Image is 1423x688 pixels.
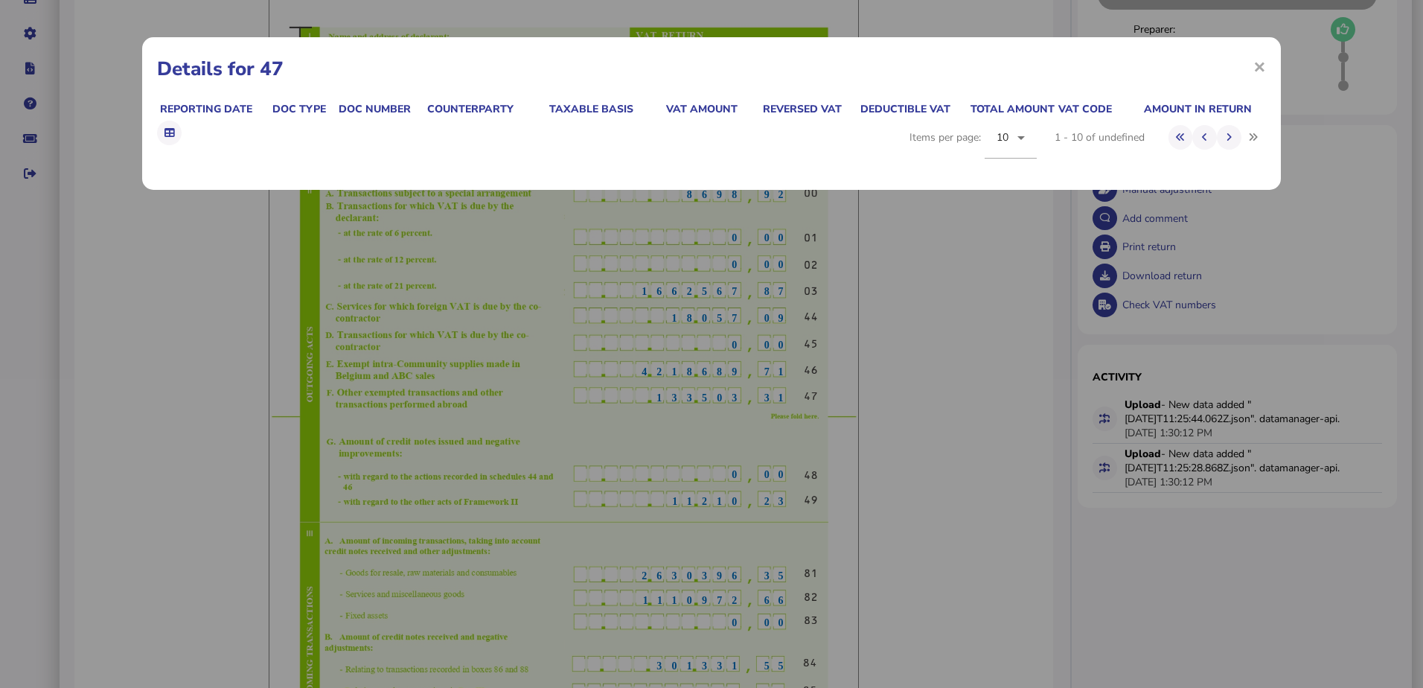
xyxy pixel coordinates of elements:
[954,102,1055,116] div: Total amount
[157,56,1266,82] h1: Details for 47
[533,102,633,116] div: Taxable basis
[1253,52,1266,80] span: ×
[157,121,182,145] button: Export table data to Excel
[1125,102,1252,116] div: Amount in return
[909,117,1037,175] div: Items per page:
[269,101,336,117] th: Doc type
[741,102,842,116] div: Reversed VAT
[1192,125,1217,150] button: Previous page
[1241,125,1266,150] button: Last page
[336,101,424,117] th: Doc number
[637,102,738,116] div: VAT amount
[157,101,269,117] th: Reporting date
[1055,101,1122,117] th: VAT code
[1168,125,1193,150] button: First page
[985,117,1037,175] mat-form-field: Change page size
[845,102,951,116] div: Deductible VAT
[1217,125,1241,150] button: Next page
[1055,130,1145,144] div: 1 - 10 of undefined
[424,101,529,117] th: Counterparty
[997,130,1009,144] span: 10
